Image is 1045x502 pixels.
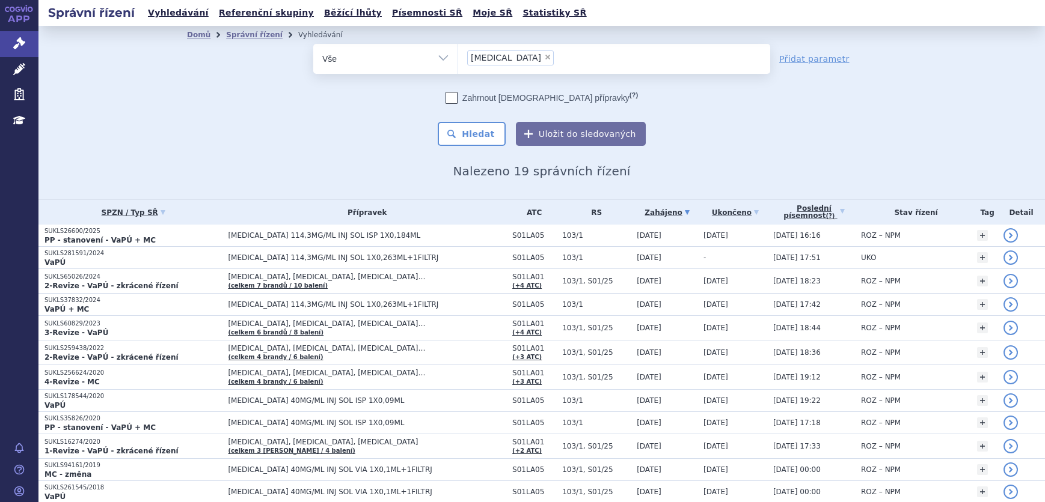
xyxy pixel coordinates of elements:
[512,273,556,281] span: S01LA01
[44,258,66,267] strong: VaPÚ
[438,122,506,146] button: Hledat
[562,396,631,405] span: 103/1
[446,92,638,104] label: Zahrnout [DEMOGRAPHIC_DATA] přípravky
[562,253,631,262] span: 103/1
[44,328,108,337] strong: 3-Revize - VaPÚ
[637,231,661,240] span: [DATE]
[144,5,212,21] a: Vyhledávání
[512,488,556,496] span: S01LA05
[1004,321,1018,335] a: detail
[228,378,323,385] a: (celkem 4 brandy / 6 balení)
[562,277,631,285] span: 103/1, S01/25
[228,438,506,446] span: [MEDICAL_DATA], [MEDICAL_DATA], [MEDICAL_DATA]
[562,442,631,450] span: 103/1, S01/25
[977,230,988,241] a: +
[861,348,901,357] span: ROZ – NPM
[637,253,661,262] span: [DATE]
[228,344,506,352] span: [MEDICAL_DATA], [MEDICAL_DATA], [MEDICAL_DATA]…
[703,253,706,262] span: -
[703,396,728,405] span: [DATE]
[44,401,66,410] strong: VaPÚ
[773,396,821,405] span: [DATE] 19:22
[861,488,901,496] span: ROZ – NPM
[637,277,661,285] span: [DATE]
[44,369,222,377] p: SUKLS256624/2020
[826,213,835,220] abbr: (?)
[512,396,556,405] span: S01LA05
[977,464,988,475] a: +
[228,369,506,377] span: [MEDICAL_DATA], [MEDICAL_DATA], [MEDICAL_DATA]…
[512,231,556,240] span: S01LA05
[228,319,506,328] span: [MEDICAL_DATA], [MEDICAL_DATA], [MEDICAL_DATA]…
[44,344,222,352] p: SUKLS259438/2022
[977,299,988,310] a: +
[1004,462,1018,477] a: detail
[779,53,850,65] a: Přidat parametr
[977,252,988,263] a: +
[773,300,821,309] span: [DATE] 17:42
[44,392,222,401] p: SUKLS178544/2020
[44,423,156,432] strong: PP - stanovení - VaPÚ + MC
[562,488,631,496] span: 103/1, S01/25
[44,483,222,492] p: SUKLS261545/2018
[703,277,728,285] span: [DATE]
[861,396,901,405] span: ROZ – NPM
[228,419,506,427] span: [MEDICAL_DATA] 40MG/ML INJ SOL ISP 1X0,09ML
[228,300,506,309] span: [MEDICAL_DATA] 114,3MG/ML INJ SOL 1X0,263ML+1FILTRJ
[637,465,661,474] span: [DATE]
[1004,228,1018,243] a: detail
[44,447,179,455] strong: 1-Revize - VaPÚ - zkrácené řízení
[512,282,542,289] a: (+4 ATC)
[388,5,466,21] a: Písemnosti SŘ
[773,419,821,427] span: [DATE] 17:18
[861,300,901,309] span: ROZ – NPM
[703,419,728,427] span: [DATE]
[861,253,876,262] span: UKO
[512,465,556,474] span: S01LA05
[971,200,997,225] th: Tag
[773,373,821,381] span: [DATE] 19:12
[228,354,323,360] a: (celkem 4 brandy / 6 balení)
[512,369,556,377] span: S01LA01
[637,488,661,496] span: [DATE]
[512,447,542,454] a: (+2 ATC)
[773,231,821,240] span: [DATE] 16:16
[512,354,542,360] a: (+3 ATC)
[187,31,210,39] a: Domů
[44,470,91,479] strong: MC - změna
[44,273,222,281] p: SUKLS65026/2024
[228,253,506,262] span: [MEDICAL_DATA] 114,3MG/ML INJ SOL 1X0,263ML+1FILTRJ
[637,373,661,381] span: [DATE]
[773,488,821,496] span: [DATE] 00:00
[977,417,988,428] a: +
[637,204,697,221] a: Zahájeno
[516,122,646,146] button: Uložit do sledovaných
[977,372,988,383] a: +
[773,348,821,357] span: [DATE] 18:36
[298,26,358,44] li: Vyhledávání
[1004,439,1018,453] a: detail
[703,204,767,221] a: Ukončeno
[1004,274,1018,288] a: detail
[703,300,728,309] span: [DATE]
[44,438,222,446] p: SUKLS16274/2020
[1004,485,1018,499] a: detail
[703,373,728,381] span: [DATE]
[773,253,821,262] span: [DATE] 17:51
[226,31,283,39] a: Správní řízení
[703,442,728,450] span: [DATE]
[557,50,564,65] input: [MEDICAL_DATA]
[861,277,901,285] span: ROZ – NPM
[861,324,901,332] span: ROZ – NPM
[977,276,988,286] a: +
[320,5,385,21] a: Běžící lhůty
[44,319,222,328] p: SUKLS60829/2023
[544,53,551,61] span: ×
[977,486,988,497] a: +
[562,300,631,309] span: 103/1
[1004,370,1018,384] a: detail
[506,200,556,225] th: ATC
[228,396,506,405] span: [MEDICAL_DATA] 40MG/ML INJ SOL ISP 1X0,09ML
[1004,250,1018,265] a: detail
[997,200,1045,225] th: Detail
